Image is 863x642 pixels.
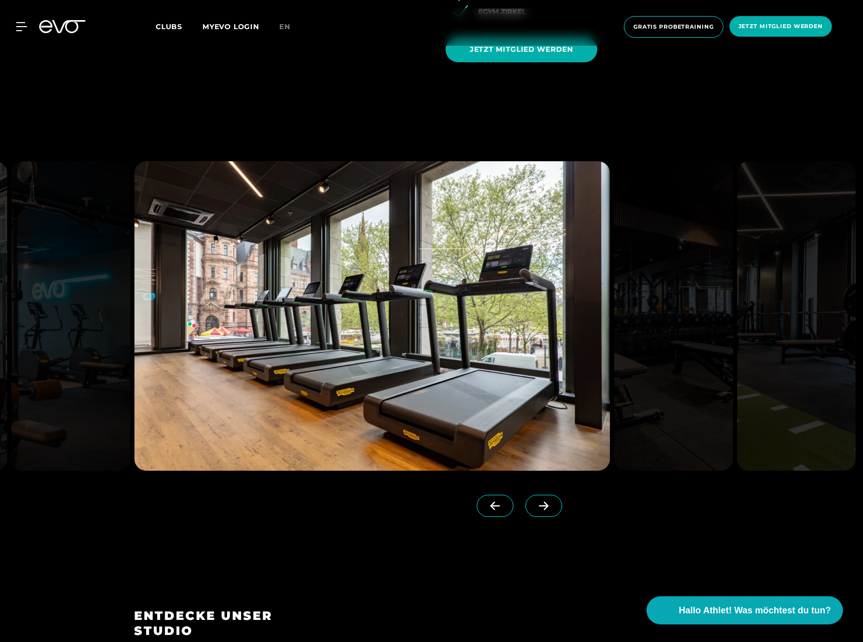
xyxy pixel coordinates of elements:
[621,16,726,38] a: Gratis Probetraining
[633,23,714,31] span: Gratis Probetraining
[11,161,130,471] img: evofitness
[737,161,856,471] img: evofitness
[279,22,290,31] span: en
[679,604,831,617] span: Hallo Athlet! Was möchtest du tun?
[738,22,823,31] span: Jetzt Mitglied werden
[279,21,302,33] a: en
[646,596,843,624] button: Hallo Athlet! Was möchtest du tun?
[156,22,182,31] span: Clubs
[134,608,313,638] h3: ENTDECKE UNSER STUDIO
[726,16,835,38] a: Jetzt Mitglied werden
[134,161,610,471] img: evofitness
[614,161,733,471] img: evofitness
[156,22,202,31] a: Clubs
[202,22,259,31] a: MYEVO LOGIN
